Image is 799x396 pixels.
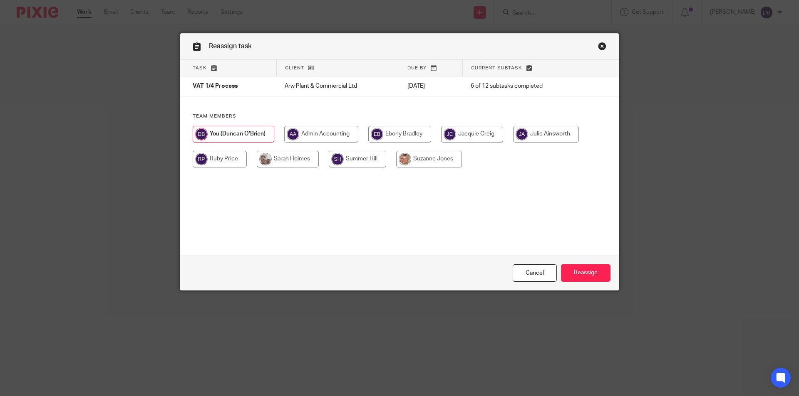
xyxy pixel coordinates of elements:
span: Client [285,66,304,70]
input: Reassign [561,264,610,282]
span: Task [193,66,207,70]
span: VAT 1/4 Process [193,84,238,89]
td: 6 of 12 subtasks completed [462,76,584,96]
a: Close this dialog window [598,42,606,53]
span: Due by [407,66,427,70]
span: Current subtask [471,66,522,70]
p: [DATE] [407,82,454,90]
span: Reassign task [209,43,252,49]
p: Arw Plant & Commercial Ltd [285,82,390,90]
a: Close this dialog window [513,264,557,282]
h4: Team members [193,113,606,120]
